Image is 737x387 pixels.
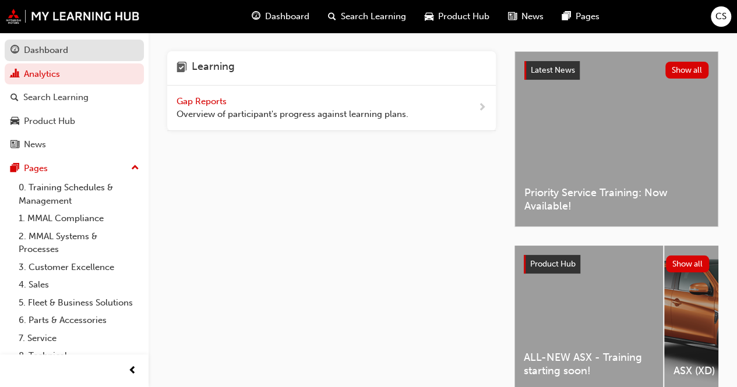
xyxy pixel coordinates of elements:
[252,9,260,24] span: guage-icon
[5,63,144,85] a: Analytics
[5,158,144,179] button: Pages
[514,51,718,227] a: Latest NewsShow allPriority Service Training: Now Available!
[131,161,139,176] span: up-icon
[14,329,144,347] a: 7. Service
[521,10,544,23] span: News
[319,5,415,29] a: search-iconSearch Learning
[128,364,137,378] span: prev-icon
[715,10,727,23] span: CS
[5,37,144,158] button: DashboardAnalyticsSearch LearningProduct HubNews
[14,294,144,312] a: 5. Fleet & Business Solutions
[265,10,309,23] span: Dashboard
[478,101,486,115] span: next-icon
[530,259,576,269] span: Product Hub
[5,134,144,155] a: News
[167,86,496,131] a: Gap Reports Overview of participant's progress against learning plans.next-icon
[328,9,336,24] span: search-icon
[415,5,499,29] a: car-iconProduct Hub
[177,96,229,106] span: Gap Reports
[6,9,140,24] img: mmal
[5,40,144,61] a: Dashboard
[192,61,235,76] h4: Learning
[499,5,553,29] a: news-iconNews
[524,61,708,80] a: Latest NewsShow all
[508,9,517,24] span: news-icon
[5,87,144,108] a: Search Learning
[10,164,19,174] span: pages-icon
[562,9,571,24] span: pages-icon
[24,115,75,128] div: Product Hub
[177,108,408,121] span: Overview of participant's progress against learning plans.
[576,10,600,23] span: Pages
[524,186,708,212] span: Priority Service Training: Now Available!
[14,258,144,276] a: 3. Customer Excellence
[10,140,19,150] span: news-icon
[666,255,710,272] button: Show all
[10,93,19,103] span: search-icon
[531,65,575,75] span: Latest News
[14,179,144,210] a: 0. Training Schedules & Management
[10,45,19,56] span: guage-icon
[14,228,144,258] a: 2. MMAL Systems & Processes
[425,9,433,24] span: car-icon
[553,5,609,29] a: pages-iconPages
[14,210,144,228] a: 1. MMAL Compliance
[23,91,89,104] div: Search Learning
[177,61,187,76] span: learning-icon
[24,44,68,57] div: Dashboard
[5,111,144,132] a: Product Hub
[10,116,19,127] span: car-icon
[438,10,489,23] span: Product Hub
[524,255,709,274] a: Product HubShow all
[14,276,144,294] a: 4. Sales
[524,351,654,377] span: ALL-NEW ASX - Training starting soon!
[24,138,46,151] div: News
[341,10,406,23] span: Search Learning
[24,162,48,175] div: Pages
[14,347,144,365] a: 8. Technical
[242,5,319,29] a: guage-iconDashboard
[711,6,731,27] button: CS
[665,62,709,79] button: Show all
[14,311,144,329] a: 6. Parts & Accessories
[10,69,19,80] span: chart-icon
